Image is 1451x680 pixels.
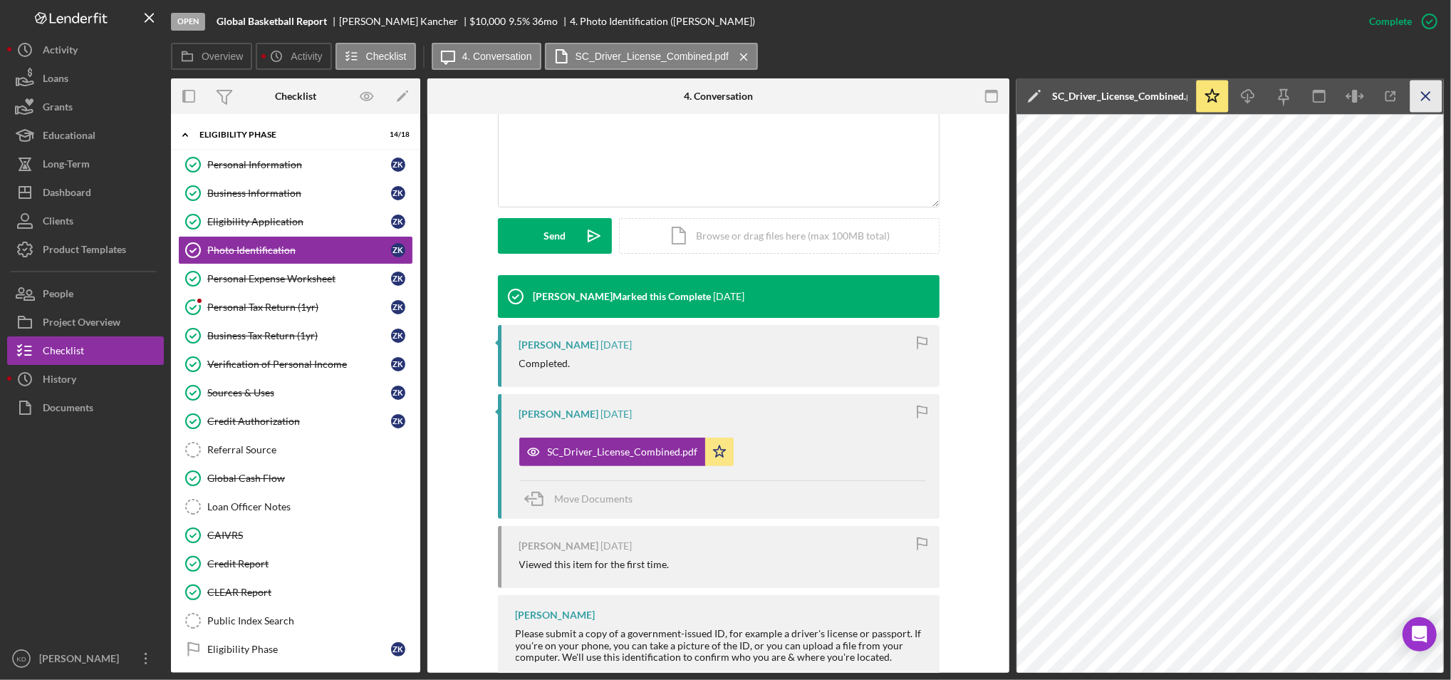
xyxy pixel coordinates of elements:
[498,218,612,254] button: Send
[7,207,164,235] button: Clients
[1355,7,1444,36] button: Complete
[391,642,405,656] div: Z K
[601,339,633,351] time: 2025-09-15 15:50
[384,130,410,139] div: 14 / 18
[516,609,596,621] div: [PERSON_NAME]
[43,121,95,153] div: Educational
[548,446,698,458] div: SC_Driver_License_Combined.pdf
[391,329,405,343] div: Z K
[555,493,633,505] span: Move Documents
[570,16,755,27] div: 4. Photo Identification ([PERSON_NAME])
[16,655,26,663] text: KD
[7,279,164,308] a: People
[366,51,407,62] label: Checklist
[43,393,93,426] div: Documents
[43,64,68,96] div: Loans
[43,93,73,125] div: Grants
[178,321,413,350] a: Business Tax Return (1yr)ZK
[684,91,753,102] div: 4. Conversation
[178,264,413,293] a: Personal Expense WorksheetZK
[391,272,405,286] div: Z K
[43,308,120,340] div: Project Overview
[1369,7,1412,36] div: Complete
[391,158,405,172] div: Z K
[516,628,925,662] div: Please submit a copy of a government-issued ID, for example a driver's license or passport. If yo...
[43,336,84,369] div: Checklist
[7,308,164,336] button: Project Overview
[544,218,566,254] div: Send
[207,473,412,484] div: Global Cash Flow
[576,51,729,62] label: SC_Driver_License_Combined.pdf
[291,51,322,62] label: Activity
[207,501,412,512] div: Loan Officer Notes
[43,235,126,267] div: Product Templates
[519,481,648,517] button: Move Documents
[178,350,413,378] a: Verification of Personal IncomeZK
[532,16,558,27] div: 36 mo
[178,293,413,321] a: Personal Tax Return (1yr)ZK
[391,186,405,200] div: Z K
[7,121,164,150] button: Educational
[199,130,374,139] div: Eligibility Phase
[178,635,413,664] a: Eligibility PhaseZK
[7,365,164,393] a: History
[178,521,413,550] a: CAIVRS
[339,16,470,27] div: [PERSON_NAME] Kancher
[519,540,599,552] div: [PERSON_NAME]
[43,207,73,239] div: Clients
[207,302,391,313] div: Personal Tax Return (1yr)
[43,178,91,210] div: Dashboard
[7,644,164,673] button: KD[PERSON_NAME]
[714,291,745,302] time: 2025-09-15 18:20
[391,386,405,400] div: Z K
[391,414,405,428] div: Z K
[7,64,164,93] button: Loans
[178,179,413,207] a: Business InformationZK
[7,235,164,264] button: Product Templates
[391,215,405,229] div: Z K
[207,273,391,284] div: Personal Expense Worksheet
[178,607,413,635] a: Public Index Search
[391,357,405,371] div: Z K
[207,587,412,598] div: CLEAR Report
[207,216,391,227] div: Eligibility Application
[519,438,734,466] button: SC_Driver_License_Combined.pdf
[7,393,164,422] a: Documents
[178,407,413,436] a: Credit AuthorizationZK
[7,336,164,365] button: Checklist
[391,300,405,314] div: Z K
[391,243,405,257] div: Z K
[178,150,413,179] a: Personal InformationZK
[178,207,413,236] a: Eligibility ApplicationZK
[207,444,412,455] div: Referral Source
[462,51,532,62] label: 4. Conversation
[509,16,530,27] div: 9.5 %
[7,150,164,178] button: Long-Term
[1052,91,1187,102] div: SC_Driver_License_Combined.pdf
[601,540,633,552] time: 2025-09-15 14:58
[171,43,252,70] button: Overview
[178,378,413,407] a: Sources & UsesZK
[178,436,413,464] a: Referral Source
[207,558,412,570] div: Credit Report
[519,339,599,351] div: [PERSON_NAME]
[519,559,670,570] div: Viewed this item for the first time.
[7,93,164,121] button: Grants
[178,550,413,578] a: Credit Report
[545,43,759,70] button: SC_Driver_License_Combined.pdf
[202,51,243,62] label: Overview
[7,178,164,207] button: Dashboard
[207,159,391,170] div: Personal Information
[275,91,316,102] div: Checklist
[1403,617,1437,651] div: Open Intercom Messenger
[7,36,164,64] button: Activity
[207,615,412,627] div: Public Index Search
[207,330,391,341] div: Business Tax Return (1yr)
